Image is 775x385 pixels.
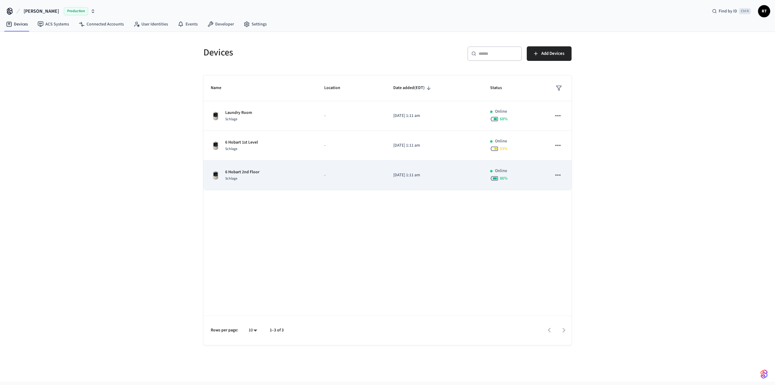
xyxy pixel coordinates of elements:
a: Devices [1,19,33,30]
p: - [324,172,379,178]
span: Date added(EDT) [393,83,433,93]
a: Events [173,19,203,30]
span: Schlage [225,176,237,181]
span: 86 % [500,175,508,181]
table: sticky table [203,75,572,190]
p: Online [495,108,507,115]
span: Status [490,83,510,93]
span: Location [324,83,348,93]
span: 68 % [500,116,508,122]
p: 6 Hobart 2nd Floor [225,169,259,175]
a: Developer [203,19,239,30]
a: User Identities [129,19,173,30]
span: [PERSON_NAME] [24,8,59,15]
span: RT [759,6,770,17]
p: Laundry Room [225,110,252,116]
img: Schlage Sense Smart Deadbolt with Camelot Trim, Front [211,141,220,151]
span: Ctrl K [739,8,751,14]
p: 1–3 of 3 [270,327,284,334]
img: Schlage Sense Smart Deadbolt with Camelot Trim, Front [211,111,220,121]
p: [DATE] 1:11 am [393,142,476,149]
span: 53 % [500,146,508,152]
p: [DATE] 1:11 am [393,172,476,178]
p: - [324,142,379,149]
span: Name [211,83,229,93]
p: [DATE] 1:11 am [393,113,476,119]
span: Schlage [225,117,237,122]
p: Online [495,138,507,144]
p: Online [495,168,507,174]
a: Connected Accounts [74,19,129,30]
span: Add Devices [541,50,564,58]
p: - [324,113,379,119]
span: Find by ID [719,8,737,14]
p: 6 Hobart 1st Level [225,139,258,146]
a: ACS Systems [33,19,74,30]
button: Add Devices [527,46,572,61]
span: Schlage [225,146,237,151]
button: RT [758,5,770,17]
div: Find by IDCtrl K [707,6,756,17]
img: SeamLogoGradient.69752ec5.svg [760,369,768,379]
a: Settings [239,19,272,30]
div: 10 [246,326,260,335]
img: Schlage Sense Smart Deadbolt with Camelot Trim, Front [211,171,220,180]
h5: Devices [203,46,384,59]
p: Rows per page: [211,327,238,334]
span: Production [64,7,88,15]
